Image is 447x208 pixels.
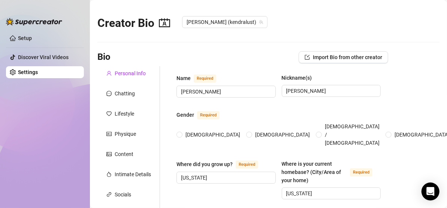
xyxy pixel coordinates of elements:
span: Required [236,160,258,169]
img: logo-BBDzfeDw.svg [6,18,62,25]
div: Personal Info [115,69,146,77]
div: Gender [176,111,194,119]
span: heart [106,111,112,116]
label: Name [176,74,224,83]
div: Where is your current homebase? (City/Area of your home) [282,160,347,184]
span: Required [194,74,216,83]
input: Name [181,88,270,96]
input: Where is your current homebase? (City/Area of your home) [286,189,375,198]
span: user [106,71,112,76]
span: fire [106,172,112,177]
div: Nickname(s) [282,74,312,82]
span: import [305,55,310,60]
div: Intimate Details [115,170,151,178]
h3: Bio [97,51,111,63]
label: Where did you grow up? [176,160,266,169]
div: Socials [115,190,131,199]
label: Where is your current homebase? (City/Area of your home) [282,160,381,184]
span: picture [106,152,112,157]
button: Import Bio from other creator [299,51,388,63]
span: [DEMOGRAPHIC_DATA] [252,131,313,139]
div: Chatting [115,89,135,98]
span: [DEMOGRAPHIC_DATA] [182,131,243,139]
label: Gender [176,110,228,119]
a: Discover Viral Videos [18,54,69,60]
span: Import Bio from other creator [313,54,382,60]
label: Nickname(s) [282,74,317,82]
span: contacts [159,17,170,28]
span: message [106,91,112,96]
div: Lifestyle [115,110,134,118]
span: team [259,20,263,24]
div: Name [176,74,191,82]
div: Open Intercom Messenger [422,183,440,201]
span: link [106,192,112,197]
span: Kendra (kendralust) [187,16,263,28]
a: Settings [18,69,38,75]
span: Required [350,168,372,177]
span: Required [197,111,220,119]
span: [DEMOGRAPHIC_DATA] / [DEMOGRAPHIC_DATA] [322,122,383,147]
span: idcard [106,131,112,137]
a: Setup [18,35,32,41]
div: Content [115,150,133,158]
h2: Creator Bio [97,16,170,30]
div: Physique [115,130,136,138]
input: Where did you grow up? [181,174,270,182]
input: Nickname(s) [286,87,375,95]
div: Where did you grow up? [176,160,233,168]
